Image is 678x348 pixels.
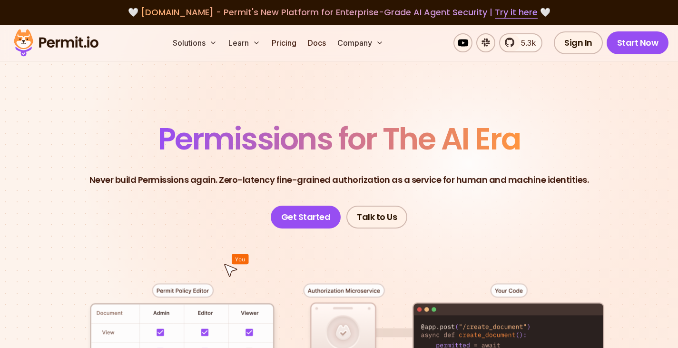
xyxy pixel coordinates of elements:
a: Start Now [607,31,669,54]
span: [DOMAIN_NAME] - Permit's New Platform for Enterprise-Grade AI Agent Security | [141,6,538,18]
img: Permit logo [10,27,103,59]
button: Solutions [169,33,221,52]
a: 5.3k [499,33,542,52]
a: Get Started [271,206,341,229]
span: 5.3k [515,37,536,49]
button: Company [334,33,387,52]
div: 🤍 🤍 [23,6,655,19]
a: Sign In [554,31,603,54]
a: Docs [304,33,330,52]
button: Learn [225,33,264,52]
p: Never build Permissions again. Zero-latency fine-grained authorization as a service for human and... [89,173,589,187]
span: Permissions for The AI Era [158,118,521,160]
a: Try it here [495,6,538,19]
a: Pricing [268,33,300,52]
a: Talk to Us [346,206,407,229]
